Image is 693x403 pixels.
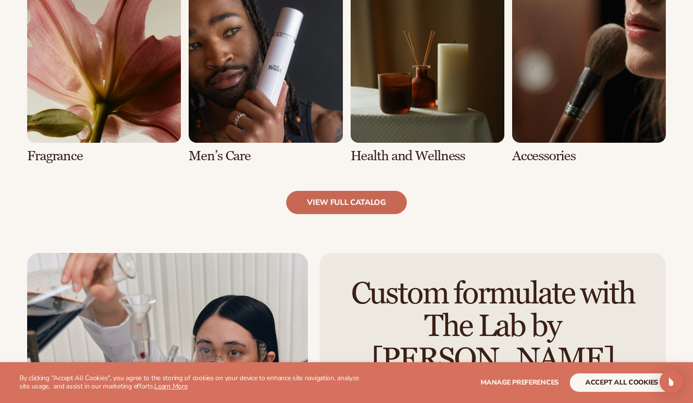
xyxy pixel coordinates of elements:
a: Learn More [154,382,187,391]
a: view full catalog [286,191,407,214]
span: Manage preferences [481,378,559,387]
h2: Custom formulate with The Lab by [PERSON_NAME] [347,278,639,376]
div: Open Intercom Messenger [660,370,683,393]
button: Manage preferences [481,373,559,392]
button: accept all cookies [570,373,674,392]
p: By clicking "Accept All Cookies", you agree to the storing of cookies on your device to enhance s... [19,374,360,391]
